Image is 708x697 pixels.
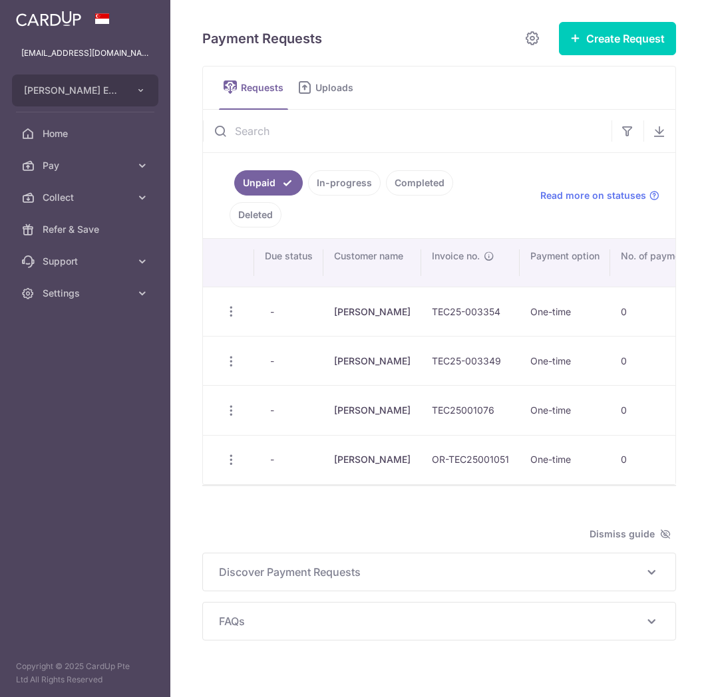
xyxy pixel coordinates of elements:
th: Due status [254,239,323,287]
button: Create Request [559,22,676,55]
h5: Payment Requests [202,28,322,49]
span: FAQs [219,613,643,629]
a: Requests [219,67,288,109]
td: [PERSON_NAME] [323,336,421,385]
input: Search [203,110,612,152]
th: Payment option [520,239,610,287]
span: Payment option [530,249,600,263]
td: One-time [520,336,610,385]
a: Unpaid [234,170,303,196]
span: Home [43,127,130,140]
span: [PERSON_NAME] EYE CARE PTE. LTD. [24,84,122,97]
td: TEC25001076 [421,385,520,434]
span: Uploads [315,81,363,94]
p: [EMAIL_ADDRESS][DOMAIN_NAME] [21,47,149,60]
span: Requests [241,81,288,94]
th: Customer name [323,239,421,287]
td: One-time [520,287,610,336]
span: - [265,450,279,469]
iframe: Opens a widget where you can find more information [623,657,695,690]
td: [PERSON_NAME] [323,287,421,336]
a: Read more on statuses [540,189,659,202]
td: [PERSON_NAME] [323,435,421,484]
a: Uploads [293,67,363,109]
a: Deleted [230,202,281,227]
p: Discover Payment Requests [219,564,659,580]
td: One-time [520,385,610,434]
button: [PERSON_NAME] EYE CARE PTE. LTD. [12,74,158,106]
span: Dismiss guide [590,526,671,542]
td: TEC25-003349 [421,336,520,385]
a: Completed [386,170,453,196]
span: - [265,352,279,370]
span: Collect [43,191,130,204]
span: - [265,401,279,420]
td: [PERSON_NAME] [323,385,421,434]
span: - [265,303,279,321]
th: Invoice no. [421,239,520,287]
span: Discover Payment Requests [219,564,643,580]
img: CardUp [16,11,81,27]
span: Settings [43,287,130,300]
span: Refer & Save [43,223,130,236]
span: Pay [43,159,130,172]
p: FAQs [219,613,659,629]
td: OR-TEC25001051 [421,435,520,484]
a: In-progress [308,170,381,196]
td: TEC25-003354 [421,287,520,336]
td: One-time [520,435,610,484]
span: Invoice no. [432,249,480,263]
span: Read more on statuses [540,189,646,202]
span: Support [43,255,130,268]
